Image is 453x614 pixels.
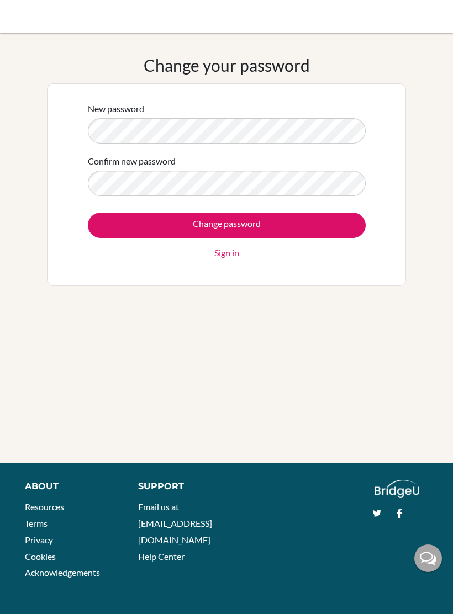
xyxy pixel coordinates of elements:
label: New password [88,102,144,115]
div: Support [138,480,217,493]
a: Acknowledgements [25,567,100,578]
a: Resources [25,501,64,512]
img: logo_white@2x-f4f0deed5e89b7ecb1c2cc34c3e3d731f90f0f143d5ea2071677605dd97b5244.png [375,480,419,498]
h1: Change your password [144,55,310,75]
a: Cookies [25,551,56,562]
div: About [25,480,113,493]
a: Email us at [EMAIL_ADDRESS][DOMAIN_NAME] [138,501,212,544]
input: Change password [88,213,366,238]
a: Sign in [214,246,239,260]
a: Privacy [25,534,53,545]
a: Help Center [138,551,185,562]
a: Terms [25,518,48,528]
label: Confirm new password [88,155,176,168]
